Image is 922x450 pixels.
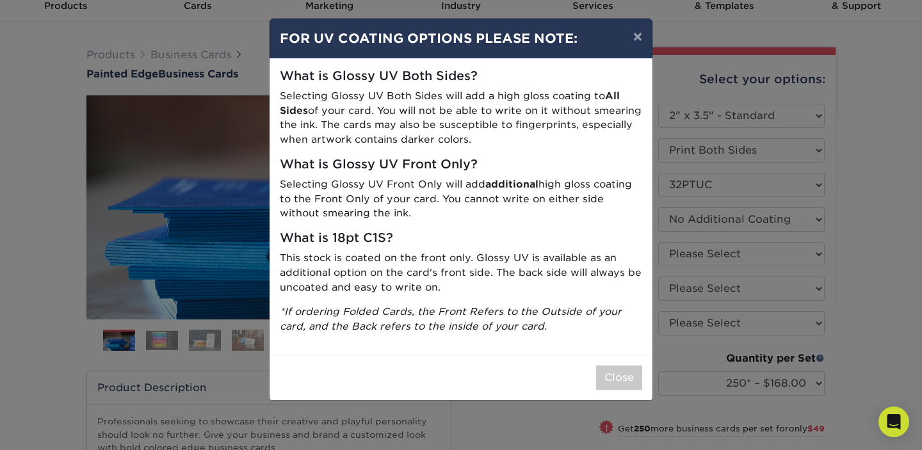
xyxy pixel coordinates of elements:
h5: What is 18pt C1S? [280,231,642,246]
button: Close [596,366,642,390]
div: Open Intercom Messenger [878,406,909,437]
p: Selecting Glossy UV Both Sides will add a high gloss coating to of your card. You will not be abl... [280,89,642,147]
h5: What is Glossy UV Front Only? [280,157,642,172]
strong: additional [485,178,538,190]
p: Selecting Glossy UV Front Only will add high gloss coating to the Front Only of your card. You ca... [280,177,642,221]
button: × [623,19,652,54]
h5: What is Glossy UV Both Sides? [280,69,642,84]
i: *If ordering Folded Cards, the Front Refers to the Outside of your card, and the Back refers to t... [280,305,622,332]
p: This stock is coated on the front only. Glossy UV is available as an additional option on the car... [280,251,642,294]
strong: All Sides [280,90,620,117]
h4: FOR UV COATING OPTIONS PLEASE NOTE: [280,29,642,48]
